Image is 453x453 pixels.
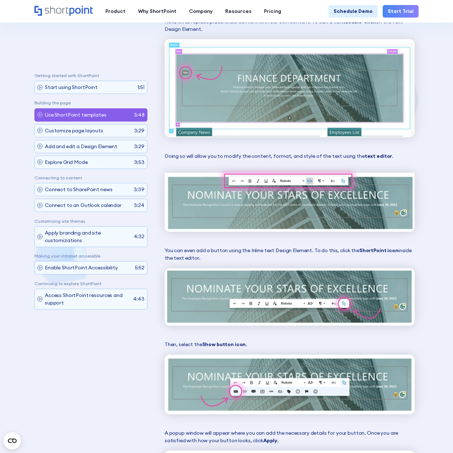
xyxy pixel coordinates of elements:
p: 3:48 [134,111,145,118]
p: Use ShortPoint templates [45,111,107,118]
p: Connect to an Outlook calendar [45,202,122,209]
p: Customizing site themes [34,218,147,223]
strong: ShortPoint icon [359,247,398,254]
p: Add and edit a Design Element [45,142,117,150]
a: Resources [219,5,258,18]
p: Making your intranet accessible [34,254,147,259]
a: Schedule Demo [329,5,378,18]
p: Customize page layouts [45,127,103,134]
a: Company [183,5,219,18]
strong: Show button icon [202,341,246,348]
strong: Apply [263,437,277,444]
p: 3:53 [134,158,145,166]
div: Company [189,8,213,15]
p: Doing so will allow you to modify the content, format, and style of the text using the . [165,152,415,160]
p: Building the page [34,100,147,105]
p: 3:29 [134,127,145,134]
div: Pricing [264,8,281,15]
a: Start Trial [383,5,419,18]
iframe: Chat Widget [324,370,453,453]
a: Pricing [258,5,287,18]
p: Continuing to explore ShortPoint [34,281,147,286]
a: Home [34,6,93,16]
strong: double-click [345,18,376,25]
p: 1:51 [138,84,145,91]
strong: text editor [365,153,392,159]
p: 5:52 [135,264,145,272]
p: Now, let us replace placeholder content with our own content. To edit a text, on the Text Design ... [165,18,415,33]
p: Access ShortPoint resources and support [45,292,131,307]
div: Why ShortPoint [138,8,176,15]
div: Resources [225,8,251,15]
p: You can even add a button using the Inline text Design Element. To do this, click the inside the ... [165,247,415,262]
p: 3:24 [134,202,145,209]
p: 3:39 [134,186,145,193]
p: Connect to SharePoint news [45,186,112,193]
a: Why ShortPoint [132,5,183,18]
p: Start using ShortPoint [45,84,98,91]
p: 4:32 [134,233,145,240]
p: 4:43 [133,295,145,303]
p: A popup window will appear where you can add the necessary details for your button. Once you are ... [165,429,415,444]
p: Apply branding and site customizations [45,229,131,244]
p: Connecting to content [34,175,147,180]
p: Enable ShortPoint Accessibility [45,264,118,272]
button: Open CMP widget [4,432,21,449]
a: Product [99,5,132,18]
p: Then, select the . [165,341,415,348]
p: Explore Grid Mode [45,158,88,166]
p: 3:29 [134,142,145,150]
div: Product [105,8,126,15]
p: Getting started with ShortPoint [34,73,147,78]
